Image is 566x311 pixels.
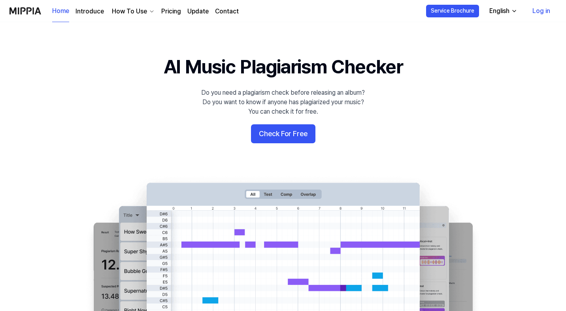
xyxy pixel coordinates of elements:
button: English [483,3,522,19]
button: Service Brochure [426,5,479,17]
div: Do you need a plagiarism check before releasing an album? Do you want to know if anyone has plagi... [201,88,365,116]
button: Check For Free [251,124,315,143]
button: How To Use [110,7,155,16]
a: Update [187,7,209,16]
a: Contact [215,7,239,16]
a: Home [52,0,69,22]
a: Introduce [75,7,104,16]
div: English [488,6,511,16]
a: Pricing [161,7,181,16]
div: How To Use [110,7,149,16]
h1: AI Music Plagiarism Checker [164,54,403,80]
